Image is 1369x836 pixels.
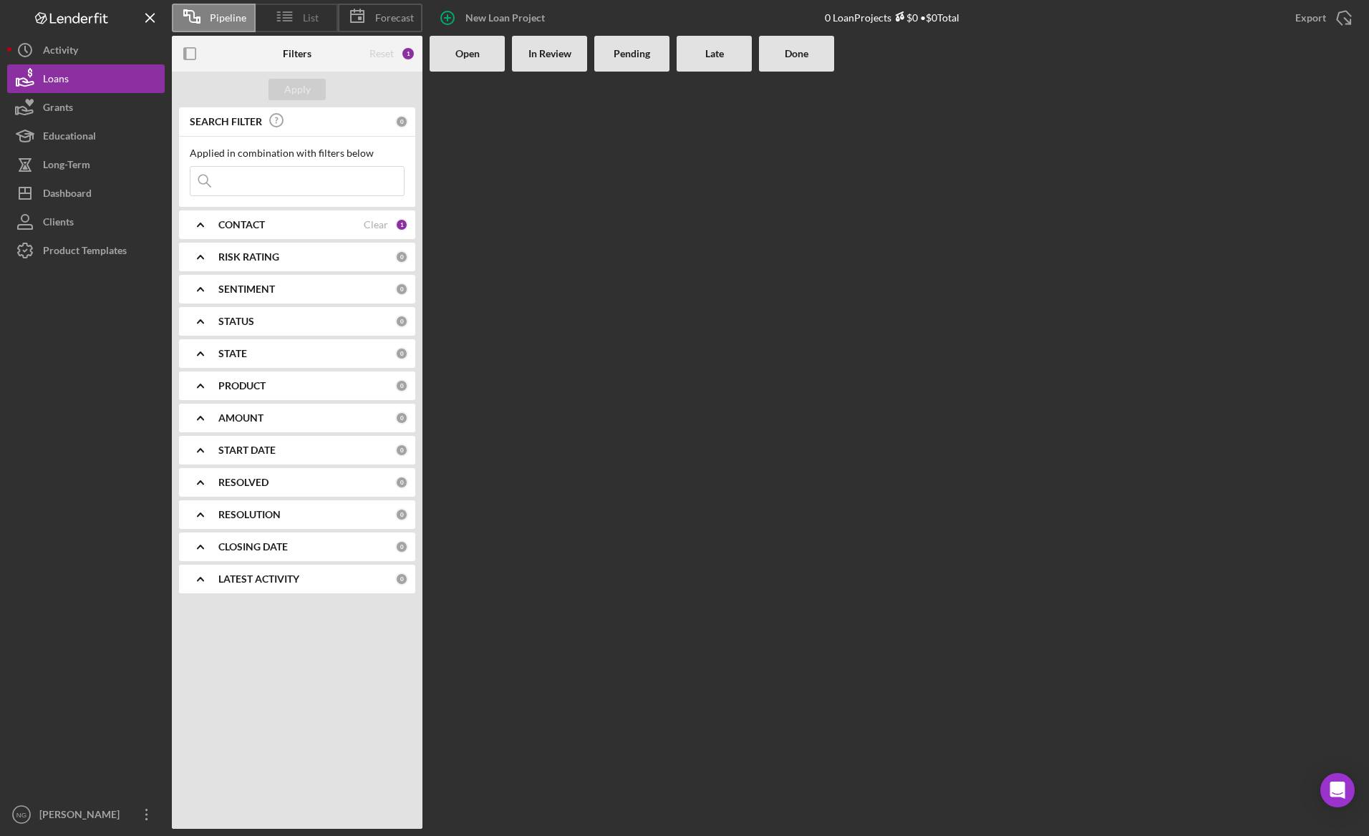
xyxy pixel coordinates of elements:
div: Dashboard [43,179,92,211]
button: Long-Term [7,150,165,179]
button: New Loan Project [430,4,559,32]
span: List [303,12,319,24]
div: Applied in combination with filters below [190,147,405,159]
div: $0 [891,11,918,24]
div: 0 [395,283,408,296]
div: 1 [401,47,415,61]
div: Apply [284,79,311,100]
b: Late [705,48,724,59]
div: 1 [395,218,408,231]
div: Export [1295,4,1326,32]
span: Pipeline [210,12,246,24]
div: 0 Loan Projects • $0 Total [825,11,959,24]
span: Forecast [375,12,414,24]
div: 0 [395,115,408,128]
div: 0 [395,412,408,424]
div: Reset [369,48,394,59]
button: Product Templates [7,236,165,265]
b: CONTACT [218,219,265,230]
text: NG [16,811,26,819]
button: Apply [269,79,326,100]
b: LATEST ACTIVITY [218,573,299,585]
b: SEARCH FILTER [190,116,262,127]
button: NG[PERSON_NAME] [7,800,165,829]
b: STATE [218,348,247,359]
b: Filters [283,48,311,59]
b: PRODUCT [218,380,266,392]
div: [PERSON_NAME] [36,800,129,832]
button: Grants [7,93,165,122]
div: Clear [364,219,388,230]
div: 0 [395,508,408,521]
button: Export [1281,4,1362,32]
button: Dashboard [7,179,165,208]
div: Educational [43,122,96,154]
div: 0 [395,540,408,553]
div: 0 [395,444,408,457]
div: Long-Term [43,150,90,183]
div: 0 [395,573,408,585]
button: Activity [7,36,165,64]
div: New Loan Project [465,4,545,32]
b: Done [785,48,808,59]
b: RESOLVED [218,477,269,488]
b: RESOLUTION [218,509,281,520]
button: Educational [7,122,165,150]
div: Clients [43,208,74,240]
button: Clients [7,208,165,236]
div: Loans [43,64,69,97]
div: Open Intercom Messenger [1320,773,1355,807]
b: Open [455,48,480,59]
div: Product Templates [43,236,127,268]
b: AMOUNT [218,412,263,424]
b: CLOSING DATE [218,541,288,553]
b: Pending [614,48,650,59]
div: Grants [43,93,73,125]
button: Loans [7,64,165,93]
div: Activity [43,36,78,68]
div: 0 [395,347,408,360]
div: 0 [395,251,408,263]
b: STATUS [218,316,254,327]
div: 0 [395,315,408,328]
b: START DATE [218,444,276,456]
b: SENTIMENT [218,283,275,295]
div: 0 [395,476,408,489]
b: In Review [528,48,571,59]
b: RISK RATING [218,251,279,263]
div: 0 [395,379,408,392]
